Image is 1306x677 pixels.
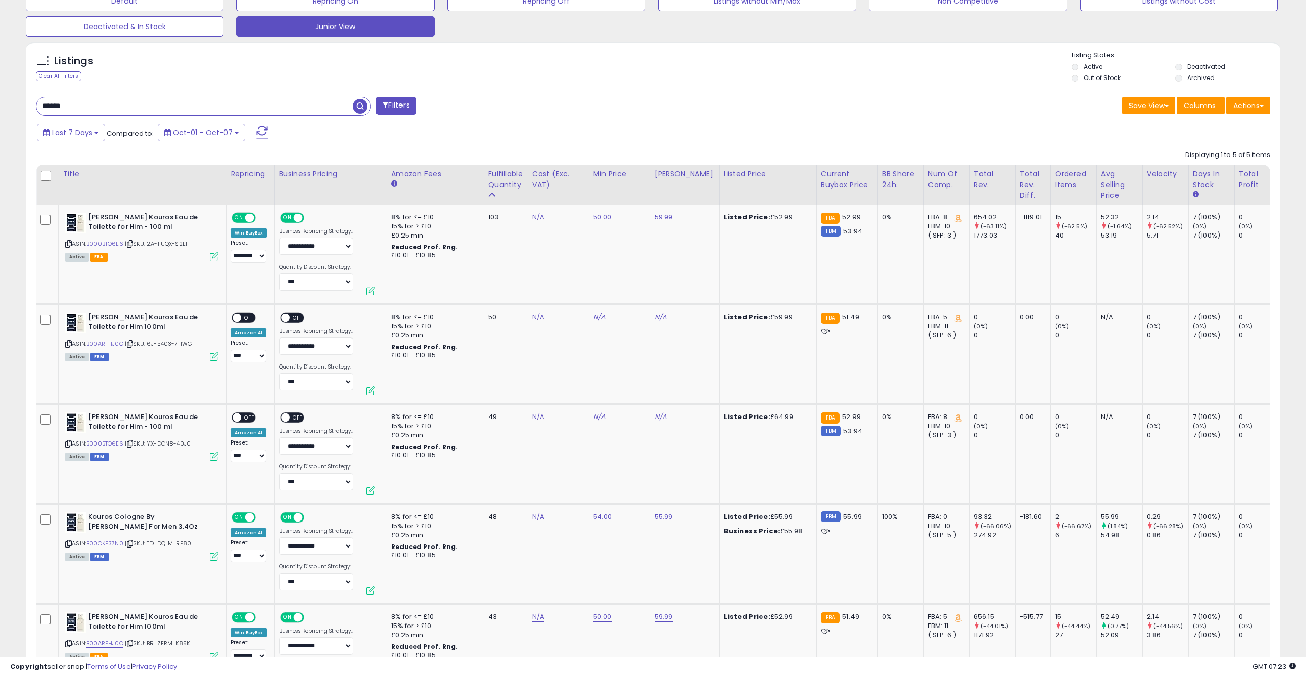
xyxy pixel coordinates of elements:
h5: Listings [54,54,93,68]
button: Actions [1226,97,1270,114]
div: Preset: [231,639,267,662]
b: Listed Price: [724,412,770,422]
a: N/A [532,512,544,522]
a: Terms of Use [87,662,131,671]
b: Kouros Cologne By [PERSON_NAME] For Men 3.4Oz [88,512,212,534]
div: £0.25 min [391,631,476,640]
small: (0%) [1055,422,1069,430]
div: 0 [1147,313,1188,322]
label: Out of Stock [1084,73,1121,82]
span: Last 7 Days [52,127,92,138]
span: ON [281,513,294,522]
span: 51.49 [842,312,859,322]
div: 52.32 [1101,213,1142,222]
div: 0% [882,612,916,621]
div: N/A [1101,412,1135,422]
div: 0 [1147,412,1188,422]
div: ( SFP: 3 ) [928,431,962,440]
a: B00CKF37N0 [86,539,123,548]
div: 0 [1239,531,1280,540]
div: 15% for > £10 [391,422,476,431]
div: 15% for > £10 [391,322,476,331]
small: (0%) [1239,322,1253,330]
div: Amazon AI [231,328,266,337]
div: 1773.03 [974,231,1015,240]
span: 2025-10-15 07:23 GMT [1253,662,1296,671]
div: ( SFP: 6 ) [928,331,962,340]
div: ASIN: [65,213,218,260]
small: FBA [821,412,840,424]
small: (0%) [1193,622,1207,630]
div: £0.25 min [391,531,476,540]
div: £10.01 - £10.85 [391,451,476,460]
small: (0%) [1239,522,1253,530]
span: 53.94 [843,226,862,236]
div: Fulfillable Quantity [488,169,523,190]
span: | SKU: TD-DQLM-RF80 [125,539,191,548]
small: (0.77%) [1108,622,1129,630]
div: 7 (100%) [1193,512,1234,522]
div: Preset: [231,539,267,562]
div: 48 [488,512,520,522]
span: 52.99 [842,412,861,422]
a: 54.00 [593,512,612,522]
div: 5.71 [1147,231,1188,240]
div: 7 (100%) [1193,431,1234,440]
a: N/A [532,412,544,422]
div: 0 [974,313,1015,322]
div: £0.25 min [391,231,476,240]
div: 0 [1239,313,1280,322]
div: 0% [882,213,916,222]
div: 0% [882,412,916,422]
span: Compared to: [107,128,154,138]
div: FBM: 10 [928,222,962,231]
div: 0 [1055,431,1096,440]
label: Quantity Discount Strategy: [279,563,353,570]
div: 7 (100%) [1193,612,1234,621]
div: 43 [488,612,520,621]
div: Cost (Exc. VAT) [532,169,585,190]
label: Active [1084,62,1102,71]
div: 274.92 [974,531,1015,540]
div: 0.00 [1020,313,1043,322]
label: Business Repricing Strategy: [279,628,353,635]
div: FBA: 5 [928,313,962,322]
img: 41r5d+StI9L._SL40_.jpg [65,512,86,533]
button: Save View [1122,97,1175,114]
div: 52.49 [1101,612,1142,621]
b: [PERSON_NAME] Kouros Eau de Toilette for Him 100ml [88,612,212,634]
span: OFF [302,513,318,522]
span: OFF [302,613,318,622]
label: Quantity Discount Strategy: [279,463,353,471]
div: Win BuyBox [231,228,267,238]
a: 50.00 [593,612,612,622]
div: 27 [1055,631,1096,640]
div: Min Price [593,169,646,179]
div: Preset: [231,439,267,462]
div: £55.98 [724,527,809,536]
div: ( SFP: 6 ) [928,631,962,640]
span: OFF [254,613,270,622]
small: FBM [821,226,841,237]
div: 7 (100%) [1193,531,1234,540]
img: 41r5d+StI9L._SL40_.jpg [65,313,86,333]
small: Amazon Fees. [391,179,397,189]
div: Preset: [231,240,267,263]
div: 8% for <= £10 [391,612,476,621]
small: (0%) [1147,322,1161,330]
span: 52.99 [842,212,861,222]
b: Reduced Prof. Rng. [391,642,458,651]
div: 0.29 [1147,512,1188,522]
small: FBA [821,313,840,324]
a: N/A [593,412,606,422]
div: 50 [488,313,520,322]
div: FBA: 0 [928,512,962,522]
small: (0%) [1239,622,1253,630]
div: ASIN: [65,412,218,460]
div: 0 [1055,313,1096,322]
a: N/A [532,212,544,222]
small: (-62.52%) [1153,222,1183,230]
div: £10.01 - £10.85 [391,351,476,360]
span: | SKU: YX-DGN8-40J0 [125,439,191,448]
a: N/A [593,312,606,322]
